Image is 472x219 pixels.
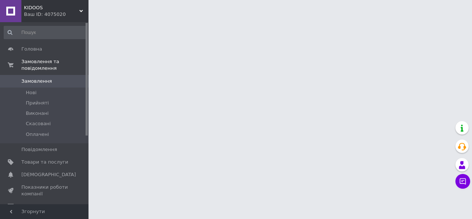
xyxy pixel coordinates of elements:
[24,4,79,11] span: KIDOOS
[26,110,49,117] span: Виконані
[26,89,37,96] span: Нові
[26,120,51,127] span: Скасовані
[21,146,57,153] span: Повідомлення
[21,58,88,72] span: Замовлення та повідомлення
[26,100,49,106] span: Прийняті
[26,131,49,138] span: Оплачені
[21,184,68,197] span: Показники роботи компанії
[455,174,470,189] button: Чат з покупцем
[21,159,68,165] span: Товари та послуги
[4,26,87,39] input: Пошук
[21,78,52,85] span: Замовлення
[21,171,76,178] span: [DEMOGRAPHIC_DATA]
[24,11,88,18] div: Ваш ID: 4075020
[21,46,42,52] span: Головна
[21,203,41,210] span: Відгуки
